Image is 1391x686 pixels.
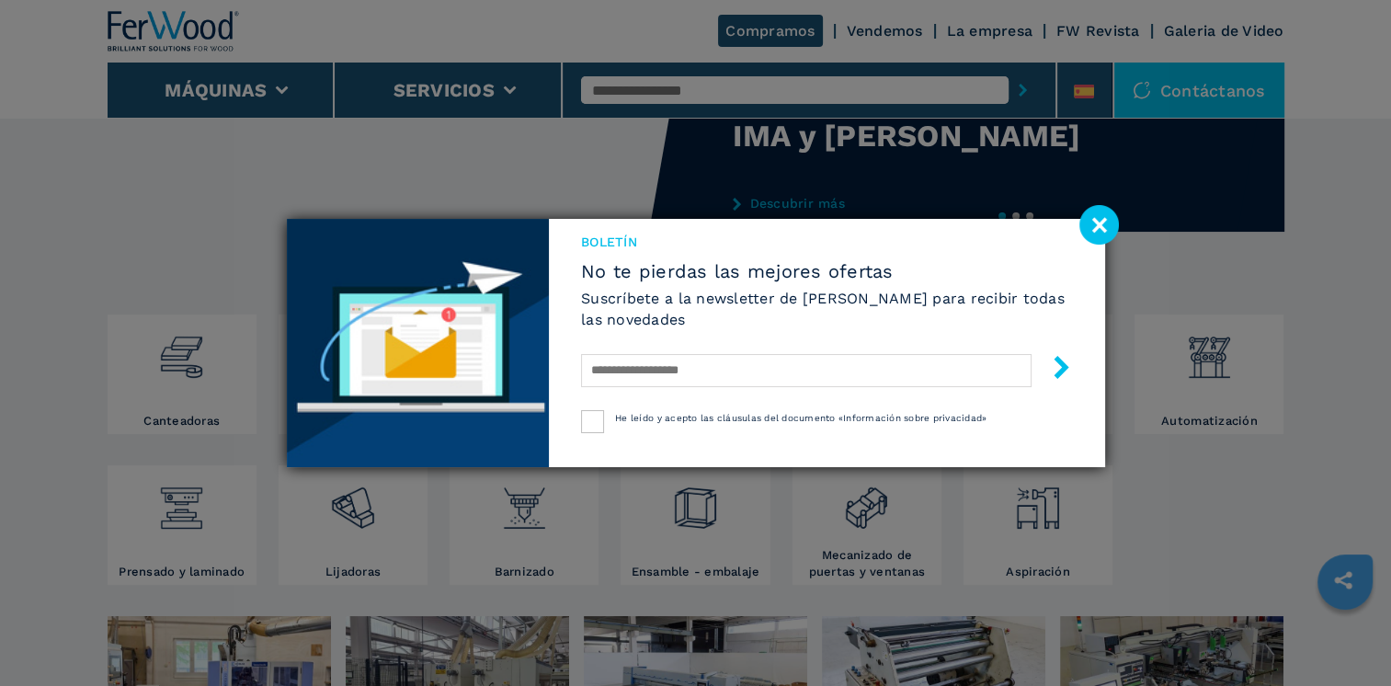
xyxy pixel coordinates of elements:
span: Boletín [581,233,1072,251]
span: He leído y acepto las cláusulas del documento «Información sobre privacidad» [615,413,986,423]
h6: Suscríbete a la newsletter de [PERSON_NAME] para recibir todas las novedades [581,288,1072,330]
img: Newsletter image [287,219,550,467]
span: No te pierdas las mejores ofertas [581,260,1072,282]
button: submit-button [1032,349,1073,392]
